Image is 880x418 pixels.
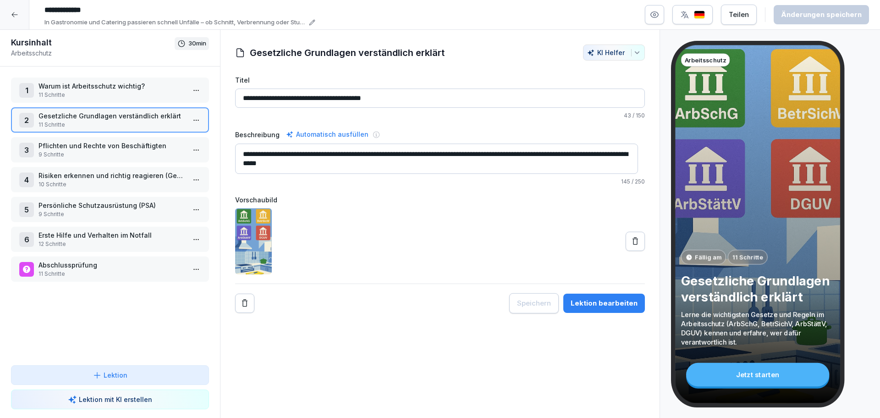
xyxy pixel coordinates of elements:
button: Speichern [509,293,559,313]
h1: Gesetzliche Grundlagen verständlich erklärt [250,46,445,60]
div: 6 [19,232,34,247]
button: Remove [235,294,254,313]
div: KI Helfer [587,49,641,56]
button: Teilen [721,5,757,25]
h1: Kursinhalt [11,37,175,48]
p: Gesetzliche Grundlagen verständlich erklärt [681,273,834,305]
div: 2Gesetzliche Grundlagen verständlich erklärt11 Schritte [11,107,209,133]
p: Gesetzliche Grundlagen verständlich erklärt [38,111,185,121]
p: 11 Schritte [732,253,763,262]
p: 12 Schritte [38,240,185,248]
div: 5 [19,202,34,217]
p: Pflichten und Rechte von Beschäftigten [38,141,185,150]
p: 11 Schritte [38,91,185,99]
p: 9 Schritte [38,210,185,218]
p: Arbeitsschutz [685,56,726,64]
p: 10 Schritte [38,180,185,189]
div: 3 [19,143,34,157]
p: / 250 [235,178,645,186]
label: Beschreibung [235,130,280,139]
div: 1 [19,83,34,98]
p: Lektion [104,370,127,380]
p: Warum ist Arbeitsschutz wichtig? [38,81,185,91]
div: 3Pflichten und Rechte von Beschäftigten9 Schritte [11,137,209,162]
button: Lektion bearbeiten [563,294,645,313]
p: Risiken erkennen und richtig reagieren (Gefährdungsbeurteilung) [38,171,185,180]
div: Speichern [517,298,551,308]
p: Lerne die wichtigsten Gesetze und Regeln im Arbeitsschutz (ArbSchG, BetrSichV, ArbStättV, DGUV) k... [681,310,834,347]
p: 9 Schritte [38,150,185,159]
span: 145 [621,178,630,185]
button: Lektion mit KI erstellen [11,390,209,409]
span: 43 [624,112,631,119]
p: 30 min [188,39,206,48]
div: Teilen [729,10,749,20]
button: Lektion [11,365,209,385]
p: Lektion mit KI erstellen [79,395,152,404]
label: Vorschaubild [235,195,645,205]
div: 2 [19,113,34,128]
div: 5Persönliche Schutzausrüstung (PSA)9 Schritte [11,197,209,222]
img: de.svg [694,11,705,19]
img: ilmrlj2zqmdprigcmb3yhhqa.png [235,208,272,274]
div: Automatisch ausfüllen [284,129,370,140]
div: 4 [19,173,34,187]
p: 11 Schritte [38,121,185,129]
div: Lektion bearbeiten [571,298,638,308]
button: Änderungen speichern [774,5,869,24]
div: 4Risiken erkennen und richtig reagieren (Gefährdungsbeurteilung)10 Schritte [11,167,209,192]
p: Fällig am [695,253,721,262]
label: Titel [235,75,645,85]
p: Arbeitsschutz [11,48,175,58]
p: 11 Schritte [38,270,185,278]
div: 1Warum ist Arbeitsschutz wichtig?11 Schritte [11,78,209,103]
div: 6Erste Hilfe und Verhalten im Notfall12 Schritte [11,227,209,252]
div: Jetzt starten [686,363,829,386]
p: In Gastronomie und Catering passieren schnell Unfälle – ob Schnitt, Verbrennung oder Sturz. In di... [44,18,306,27]
p: Persönliche Schutzausrüstung (PSA) [38,201,185,210]
button: KI Helfer [583,45,645,61]
p: / 150 [235,111,645,120]
div: Abschlussprüfung11 Schritte [11,256,209,282]
p: Erste Hilfe und Verhalten im Notfall [38,230,185,240]
p: Abschlussprüfung [38,260,185,270]
div: Änderungen speichern [781,10,862,20]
